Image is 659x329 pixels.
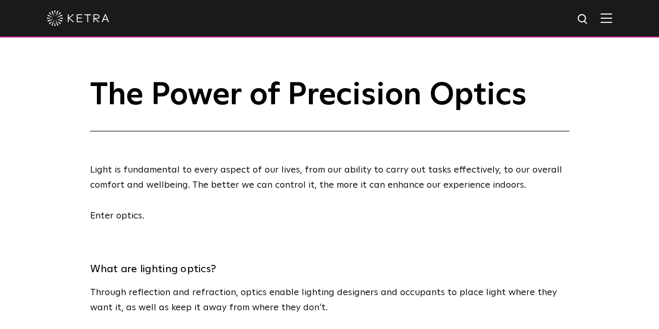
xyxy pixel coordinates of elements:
img: Hamburger%20Nav.svg [601,13,612,23]
h1: The Power of Precision Optics [90,78,569,131]
p: Light is fundamental to every aspect of our lives, from our ability to carry out tasks effectivel... [90,163,569,193]
h3: What are lighting optics? [90,260,569,278]
img: ketra-logo-2019-white [47,10,109,26]
p: Through reflection and refraction, optics enable lighting designers and occupants to place light ... [90,285,569,315]
img: search icon [577,13,590,26]
p: Enter optics. [90,209,569,224]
